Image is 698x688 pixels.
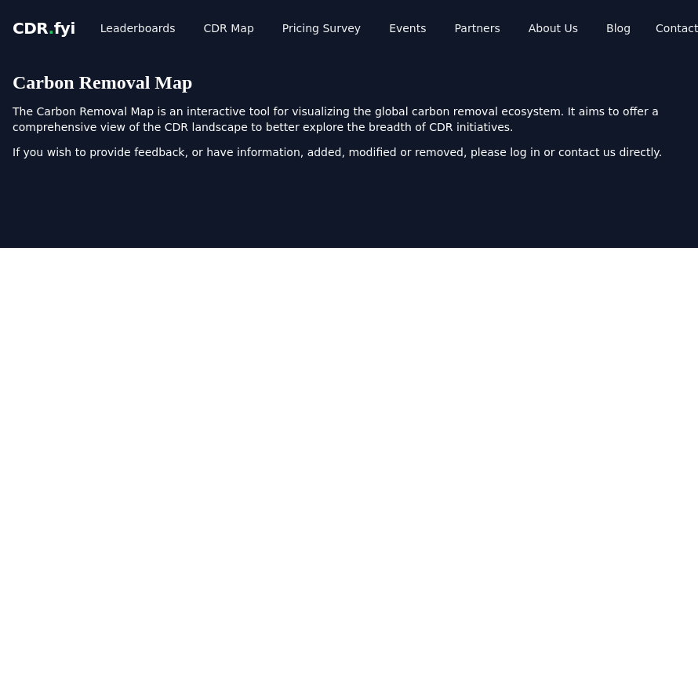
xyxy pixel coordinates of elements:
span: CDR fyi [13,19,75,38]
a: Leaderboards [88,14,188,42]
a: Events [376,14,438,42]
p: If you wish to provide feedback, or have information, added, modified or removed, please log in o... [13,144,685,160]
a: Partners [442,14,513,42]
a: Blog [594,14,643,42]
h1: Carbon Removal Map [13,69,685,94]
a: About Us [516,14,591,42]
a: CDR Map [191,14,267,42]
p: The Carbon Removal Map is an interactive tool for visualizing the global carbon removal ecosystem... [13,104,685,135]
nav: Main [88,14,643,42]
a: Pricing Survey [270,14,373,42]
a: CDR.fyi [13,17,75,39]
span: . [49,19,54,38]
